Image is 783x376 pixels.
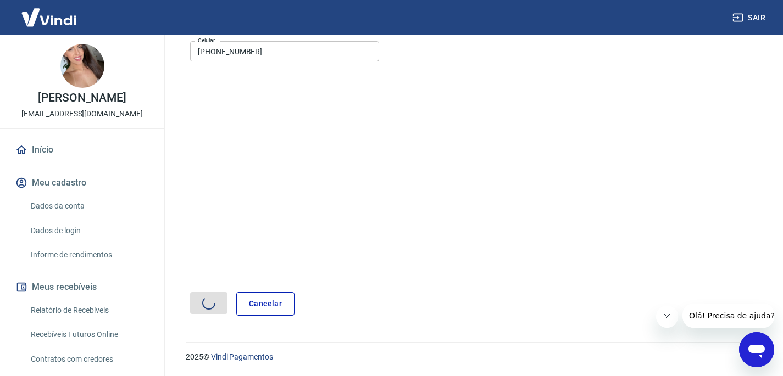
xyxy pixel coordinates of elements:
iframe: Mensagem da empresa [682,304,774,328]
span: Olá! Precisa de ajuda? [7,8,92,16]
a: Início [13,138,151,162]
img: e15dfefa-313f-4406-b737-601c3cec5958.jpeg [60,44,104,88]
button: Meus recebíveis [13,275,151,299]
a: Recebíveis Futuros Online [26,323,151,346]
img: Vindi [13,1,85,34]
a: Dados de login [26,220,151,242]
a: Cancelar [236,292,295,316]
iframe: Botão para abrir a janela de mensagens [739,332,774,367]
p: [PERSON_NAME] [38,92,126,104]
iframe: Fechar mensagem [656,306,678,328]
button: Meu cadastro [13,171,151,195]
a: Vindi Pagamentos [211,352,273,361]
a: Dados da conta [26,195,151,217]
button: Sair [730,8,770,28]
label: Celular [198,36,215,44]
a: Contratos com credores [26,348,151,371]
a: Informe de rendimentos [26,244,151,266]
a: Relatório de Recebíveis [26,299,151,322]
p: [EMAIL_ADDRESS][DOMAIN_NAME] [21,108,143,120]
p: 2025 © [186,351,757,363]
